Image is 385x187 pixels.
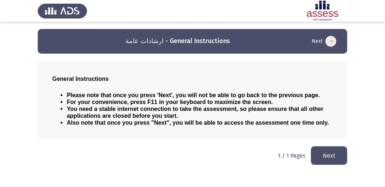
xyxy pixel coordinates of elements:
[298,1,347,21] img: Assessment logo of ASSESS Employability - EBI
[67,120,329,126] span: Also note that once you press "Next", you will be able to access the assessment one time only.
[52,76,109,82] span: General Instructions
[310,36,339,47] button: load next page
[67,106,323,119] span: You need a stable internet connection to take the assessment, so please ensure that all other app...
[67,99,273,105] span: For your convenience, press F11 in your keyboard to maximize the screen.
[278,152,305,159] p: 1 / 1 Pages
[67,92,320,98] span: Please note that once you press 'Next', you will not be able to go back to the previous page.
[126,37,230,46] h3: ارشادات عامة - General Instructions
[38,1,87,21] img: Assess Talent Management logo
[311,146,347,165] button: load next page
